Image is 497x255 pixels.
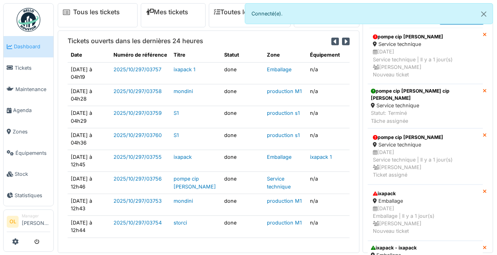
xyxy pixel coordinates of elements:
[68,128,110,150] td: [DATE] à 04h36
[13,107,50,114] span: Agenda
[22,213,50,230] li: [PERSON_NAME]
[267,110,300,116] a: production s1
[368,28,483,84] a: pompe cip [PERSON_NAME] Service technique [DATE]Service technique | Il y a 1 jour(s) [PERSON_NAME...
[221,48,264,62] th: Statut
[214,8,273,16] a: Toutes les tâches
[14,43,50,50] span: Dashboard
[15,192,50,199] span: Statistiques
[267,220,302,226] a: production M1
[307,216,350,238] td: n/a
[15,64,50,72] span: Tickets
[113,154,162,160] a: 2025/10/297/03755
[68,62,110,84] td: [DATE] à 04h19
[373,190,478,197] div: ixapack
[15,170,50,178] span: Stock
[113,110,162,116] a: 2025/10/297/03759
[4,142,53,164] a: Équipements
[4,185,53,206] a: Statistiques
[267,88,302,94] a: production M1
[267,198,302,204] a: production M1
[4,100,53,121] a: Agenda
[267,154,291,160] a: Emballage
[68,37,203,45] h6: Tickets ouverts dans les dernières 24 heures
[174,154,192,160] a: ixapack
[221,128,264,150] td: done
[73,8,120,16] a: Tous les tickets
[113,176,162,182] a: 2025/10/297/03756
[22,213,50,219] div: Manager
[174,176,216,189] a: pompe cip [PERSON_NAME]
[174,67,195,72] a: ixapack 1
[373,148,478,179] div: [DATE] Service technique | Il y a 1 jour(s) [PERSON_NAME] Ticket assigné
[221,216,264,238] td: done
[15,149,50,157] span: Équipements
[307,48,350,62] th: Équipement
[13,128,50,135] span: Zones
[368,128,483,185] a: pompe cip [PERSON_NAME] Service technique [DATE]Service technique | Il y a 1 jour(s) [PERSON_NAME...
[4,164,53,185] a: Stock
[4,36,53,57] a: Dashboard
[373,48,478,78] div: [DATE] Service technique | Il y a 1 jour(s) [PERSON_NAME] Nouveau ticket
[307,172,350,194] td: n/a
[4,78,53,100] a: Maintenance
[221,172,264,194] td: done
[310,154,332,160] a: ixapack 1
[113,88,162,94] a: 2025/10/297/03758
[371,244,417,251] div: ixapack - ixapack
[15,86,50,93] span: Maintenance
[68,150,110,172] td: [DATE] à 12h45
[267,67,291,72] a: Emballage
[373,33,478,40] div: pompe cip [PERSON_NAME]
[373,134,478,141] div: pompe cip [PERSON_NAME]
[307,194,350,215] td: n/a
[68,84,110,106] td: [DATE] à 04h28
[68,194,110,215] td: [DATE] à 12h43
[307,84,350,106] td: n/a
[113,67,161,72] a: 2025/10/297/03757
[113,132,162,138] a: 2025/10/297/03760
[146,8,188,16] a: Mes tickets
[68,48,110,62] th: Date
[68,106,110,128] td: [DATE] à 04h29
[368,185,483,241] a: ixapack Emballage [DATE]Emballage | Il y a 1 jour(s) [PERSON_NAME]Nouveau ticket
[373,197,478,205] div: Emballage
[7,213,50,232] a: OL Manager[PERSON_NAME]
[267,176,291,189] a: Service technique
[4,57,53,79] a: Tickets
[7,216,19,228] li: OL
[307,62,350,84] td: n/a
[373,40,478,48] div: Service technique
[267,132,300,138] a: production s1
[221,84,264,106] td: done
[174,220,187,226] a: storci
[17,8,40,32] img: Badge_color-CXgf-gQk.svg
[68,216,110,238] td: [DATE] à 12h44
[307,128,350,150] td: n/a
[373,141,478,148] div: Service technique
[221,106,264,128] td: done
[113,220,162,226] a: 2025/10/297/03754
[371,88,480,102] div: pompe cip [PERSON_NAME] cip [PERSON_NAME]
[68,172,110,194] td: [DATE] à 12h46
[307,106,350,128] td: n/a
[113,198,162,204] a: 2025/10/297/03753
[264,48,307,62] th: Zone
[174,88,193,94] a: mondini
[174,110,179,116] a: S1
[221,194,264,215] td: done
[174,132,179,138] a: S1
[221,62,264,84] td: done
[170,48,221,62] th: Titre
[110,48,170,62] th: Numéro de référence
[371,109,480,124] div: Statut: Terminé Tâche assignée
[221,150,264,172] td: done
[373,205,478,235] div: [DATE] Emballage | Il y a 1 jour(s) [PERSON_NAME] Nouveau ticket
[368,84,483,128] a: pompe cip [PERSON_NAME] cip [PERSON_NAME] Service technique Statut: TerminéTâche assignée
[245,3,493,24] div: Connecté(e).
[174,198,193,204] a: mondini
[371,102,480,109] div: Service technique
[4,121,53,143] a: Zones
[475,4,493,25] button: Close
